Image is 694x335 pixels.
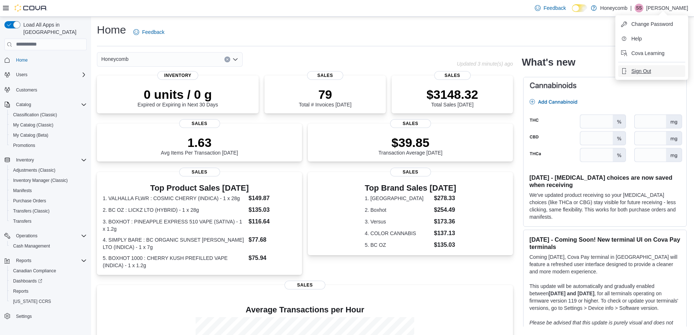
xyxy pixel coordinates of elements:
a: Inventory Manager (Classic) [10,176,71,185]
span: Inventory [157,71,198,80]
span: Transfers [13,218,31,224]
dd: $278.33 [434,194,456,203]
p: Honeycomb [600,4,628,12]
span: Inventory Manager (Classic) [13,178,68,183]
dt: 5. BC OZ [365,241,431,249]
span: Operations [16,233,38,239]
span: Inventory [13,156,87,164]
span: Inventory [16,157,34,163]
span: Manifests [13,188,32,194]
button: Users [1,70,90,80]
button: Inventory [13,156,37,164]
span: Dashboards [10,277,87,285]
button: Adjustments (Classic) [7,165,90,175]
p: This update will be automatically and gradually enabled between , for all terminals operating on ... [529,283,681,312]
span: Cash Management [13,243,50,249]
a: Transfers (Classic) [10,207,52,215]
a: Home [13,56,31,65]
span: Canadian Compliance [10,266,87,275]
button: Cash Management [7,241,90,251]
span: SS [636,4,642,12]
span: Catalog [16,102,31,108]
dd: $116.64 [248,217,296,226]
button: My Catalog (Beta) [7,130,90,140]
span: Feedback [142,28,164,36]
h3: [DATE] - [MEDICAL_DATA] choices are now saved when receiving [529,174,681,188]
strong: [DATE] and [DATE] [549,291,594,296]
span: Promotions [10,141,87,150]
a: Customers [13,86,40,94]
button: Operations [1,231,90,241]
dd: $149.87 [248,194,296,203]
span: Manifests [10,186,87,195]
dt: 2. Boxhot [365,206,431,214]
input: Dark Mode [572,4,587,12]
p: 1.63 [161,135,238,150]
a: Promotions [10,141,38,150]
span: Home [13,55,87,65]
button: Change Password [618,18,685,30]
button: Help [618,33,685,44]
dt: 4. SIMPLY BARE : BC ORGANIC SUNSET [PERSON_NAME] LTO (INDICA) - 1 x 7g [103,236,246,251]
span: Honeycomb [101,55,129,63]
span: Sales [390,119,431,128]
button: Customers [1,84,90,95]
button: Open list of options [232,57,238,62]
span: Cova Learning [631,50,664,57]
span: Sales [179,119,220,128]
a: Transfers [10,217,34,226]
a: Settings [13,312,35,321]
span: Reports [13,288,28,294]
span: Canadian Compliance [13,268,56,274]
span: Promotions [13,143,35,148]
button: Inventory Manager (Classic) [7,175,90,186]
a: Classification (Classic) [10,110,60,119]
dt: 3. Versus [365,218,431,225]
div: Avg Items Per Transaction [DATE] [161,135,238,156]
span: Sign Out [631,67,651,75]
span: Classification (Classic) [10,110,87,119]
span: Reports [10,287,87,296]
dt: 4. COLOR CANNABIS [365,230,431,237]
p: | [630,4,632,12]
span: Operations [13,231,87,240]
span: [US_STATE] CCRS [13,299,51,304]
p: $39.85 [379,135,443,150]
a: Manifests [10,186,35,195]
span: Purchase Orders [10,196,87,205]
span: Help [631,35,642,42]
div: Transaction Average [DATE] [379,135,443,156]
span: Reports [13,256,87,265]
button: Canadian Compliance [7,266,90,276]
dd: $135.03 [434,241,456,249]
button: Transfers [7,216,90,226]
button: Sign Out [618,65,685,77]
span: Sales [434,71,471,80]
a: Feedback [532,1,569,15]
button: Operations [13,231,40,240]
span: Inventory Manager (Classic) [10,176,87,185]
h3: Top Brand Sales [DATE] [365,184,456,192]
button: Promotions [7,140,90,151]
span: Sales [307,71,344,80]
p: $3148.32 [427,87,478,102]
button: Manifests [7,186,90,196]
dd: $135.03 [248,206,296,214]
span: Cash Management [10,242,87,250]
div: Total Sales [DATE] [427,87,478,108]
dt: 5. BOXHOT 1000 : CHERRY KUSH PREFILLED VAPE (INDICA) - 1 x 1.2g [103,254,246,269]
span: Change Password [631,20,673,28]
h4: Average Transactions per Hour [103,305,507,314]
dd: $75.94 [248,254,296,262]
span: Settings [16,313,32,319]
p: Updated 3 minute(s) ago [457,61,513,67]
span: Customers [13,85,87,94]
button: Transfers (Classic) [7,206,90,216]
span: Washington CCRS [10,297,87,306]
button: Classification (Classic) [7,110,90,120]
span: Settings [13,312,87,321]
button: Catalog [1,100,90,110]
a: Dashboards [7,276,90,286]
button: [US_STATE] CCRS [7,296,90,307]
